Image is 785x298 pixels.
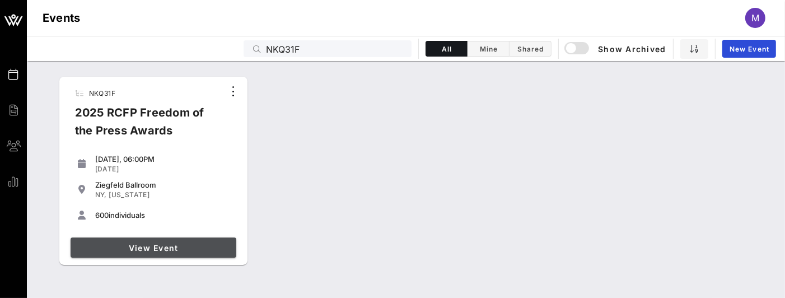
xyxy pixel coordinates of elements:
div: [DATE], 06:00PM [95,155,232,164]
a: New Event [722,40,776,58]
button: Mine [468,41,510,57]
div: 2025 RCFP Freedom of the Press Awards [66,104,224,148]
button: Shared [510,41,552,57]
a: View Event [71,238,236,258]
span: 600 [95,211,109,220]
span: New Event [729,45,769,53]
div: [DATE] [95,165,232,174]
span: All [433,45,460,53]
div: M [745,8,765,28]
span: M [751,12,759,24]
span: Mine [474,45,502,53]
span: NKQ31F [89,89,115,97]
span: View Event [75,243,232,253]
span: NY, [95,190,107,199]
button: Show Archived [566,39,666,59]
h1: Events [43,9,81,27]
span: Shared [516,45,544,53]
span: [US_STATE] [109,190,149,199]
span: Show Archived [566,42,666,55]
button: All [426,41,468,57]
div: individuals [95,211,232,220]
div: Ziegfeld Ballroom [95,180,232,189]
